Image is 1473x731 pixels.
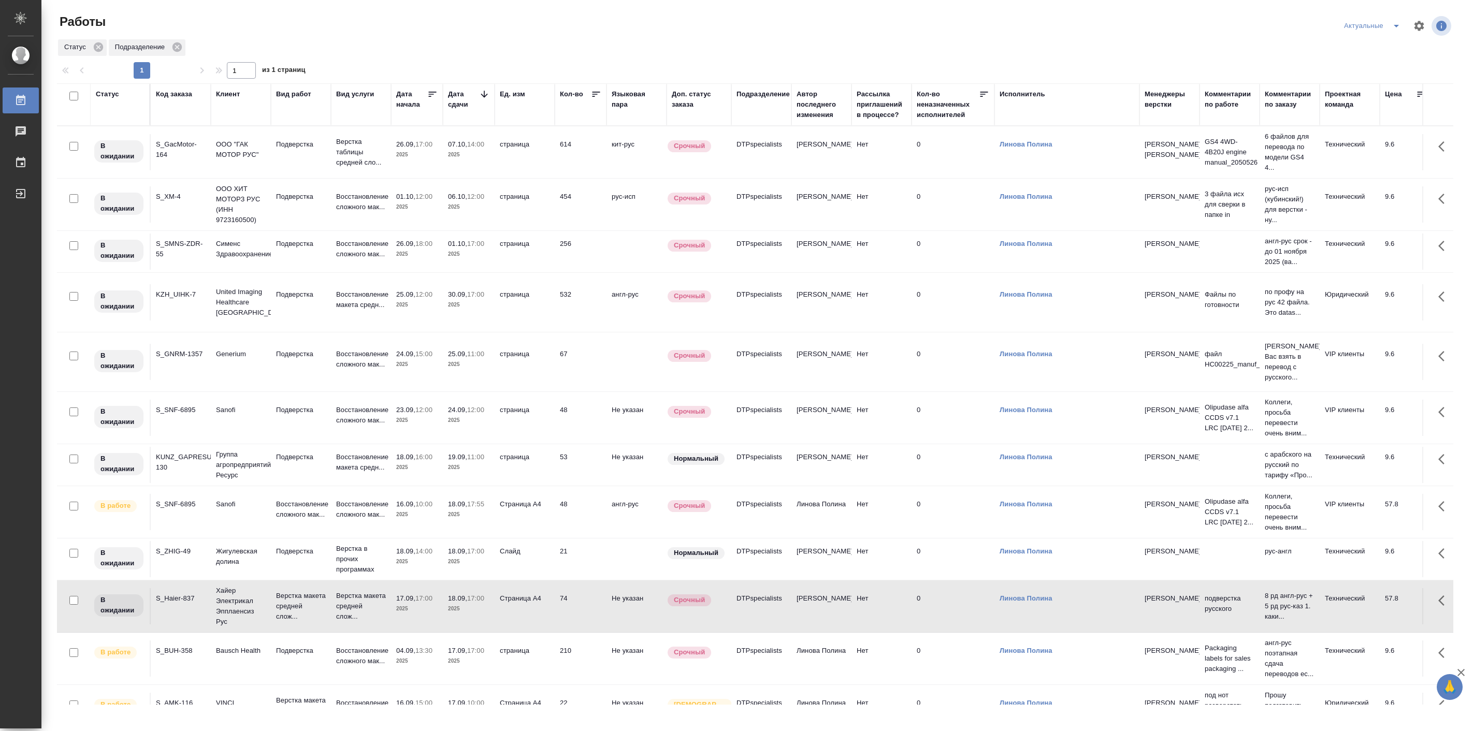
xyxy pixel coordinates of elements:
[1000,699,1052,707] a: Линова Полина
[156,289,206,300] div: KZH_UIHK-7
[1441,676,1458,698] span: 🙏
[1145,405,1194,415] p: [PERSON_NAME]
[156,89,192,99] div: Код заказа
[1325,89,1375,110] div: Проектная команда
[731,233,791,270] td: DTPspecialists
[500,89,525,99] div: Ед. изм
[1407,13,1432,38] span: Настроить таблицу
[606,284,667,320] td: англ-рус
[1145,452,1194,462] p: [PERSON_NAME]
[731,588,791,624] td: DTPspecialists
[448,350,467,358] p: 25.09,
[276,289,326,300] p: Подверстка
[1380,541,1432,577] td: 9.6
[396,453,415,461] p: 18.09,
[606,640,667,677] td: Не указан
[1000,350,1052,358] a: Линова Полина
[396,140,415,148] p: 26.09,
[100,406,137,427] p: В ожидании
[495,233,555,270] td: страница
[1320,588,1380,624] td: Технический
[1265,131,1315,173] p: 6 файлов для перевода по модели GS4 4...
[1205,402,1254,433] p: Olipudase alfa CCDS v7.1 LRC [DATE] 2...
[396,89,427,110] div: Дата начала
[448,359,489,370] p: 2025
[495,588,555,624] td: Страница А4
[1265,591,1315,622] p: 8 рд англ-рус + 5 рд рус-каз 1. каки...
[1320,541,1380,577] td: Технический
[415,453,432,461] p: 16:00
[731,284,791,320] td: DTPspecialists
[674,193,705,203] p: Срочный
[448,290,467,298] p: 30.09,
[851,541,912,577] td: Нет
[495,640,555,677] td: страница
[93,239,145,263] div: Исполнитель назначен, приступать к работе пока рано
[448,202,489,212] p: 2025
[606,447,667,483] td: Не указан
[851,400,912,436] td: Нет
[58,39,107,56] div: Статус
[100,193,137,214] p: В ожидании
[674,141,705,151] p: Срочный
[495,134,555,170] td: страница
[674,350,705,361] p: Срочный
[1380,494,1432,530] td: 57.8
[100,141,137,162] p: В ожидании
[1320,186,1380,223] td: Технический
[851,494,912,530] td: Нет
[912,588,994,624] td: 0
[216,139,266,160] p: ООО "ГАК МОТОР РУС"
[396,547,415,555] p: 18.09,
[216,89,240,99] div: Клиент
[1265,546,1315,557] p: рус-англ
[1380,447,1432,483] td: 9.6
[396,604,438,614] p: 2025
[912,134,994,170] td: 0
[467,350,484,358] p: 11:00
[276,452,326,462] p: Подверстка
[1320,233,1380,270] td: Технический
[555,186,606,223] td: 454
[93,546,145,571] div: Исполнитель назначен, приступать к работе пока рано
[467,240,484,247] p: 17:00
[336,289,386,310] p: Восстановление макета средн...
[93,452,145,476] div: Исполнитель назначен, приступать к работе пока рано
[1432,400,1457,425] button: Здесь прячутся важные кнопки
[495,284,555,320] td: страница
[791,447,851,483] td: [PERSON_NAME]
[1000,547,1052,555] a: Линова Полина
[560,89,583,99] div: Кол-во
[1000,406,1052,414] a: Линова Полина
[415,140,432,148] p: 17:00
[731,186,791,223] td: DTPspecialists
[216,586,266,627] p: Хайер Электрикал Эпплаенсиз Рус
[791,494,851,530] td: Линова Полина
[156,499,206,509] div: S_SNF-6895
[276,405,326,415] p: Подверстка
[857,89,906,120] div: Рассылка приглашений в процессе?
[448,557,489,567] p: 2025
[674,595,705,605] p: Срочный
[93,192,145,216] div: Исполнитель назначен, приступать к работе пока рано
[115,42,168,52] p: Подразделение
[791,588,851,624] td: [PERSON_NAME]
[1320,400,1380,436] td: VIP клиенты
[448,462,489,473] p: 2025
[336,452,386,473] p: Восстановление макета средн...
[156,405,206,415] div: S_SNF-6895
[851,344,912,380] td: Нет
[415,290,432,298] p: 12:00
[336,405,386,426] p: Восстановление сложного мак...
[1265,184,1315,225] p: рус-исп (кубинский!) для верстки - ну...
[731,640,791,677] td: DTPspecialists
[156,593,206,604] div: S_Haier-837
[912,447,994,483] td: 0
[555,134,606,170] td: 614
[1000,240,1052,247] a: Линова Полина
[216,349,266,359] p: Generium
[1265,449,1315,480] p: с арабского на русский по тарифу «Про...
[100,291,137,312] p: В ожидании
[467,594,484,602] p: 17:00
[1145,89,1194,110] div: Менеджеры верстки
